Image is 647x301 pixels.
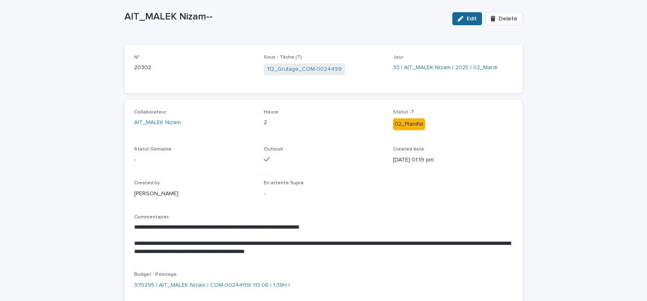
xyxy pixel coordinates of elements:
[134,190,254,198] p: [PERSON_NAME]
[452,12,482,25] button: Edit
[264,118,384,127] p: 2
[499,16,517,22] span: Delete
[134,110,166,115] span: Collaborateur
[264,147,283,152] span: Outlook
[134,63,254,72] p: 20302
[134,147,172,152] span: Statut Semaine
[393,156,513,164] p: [DATE] 01:19 pm
[134,215,169,220] span: Commentaires
[485,12,523,25] button: Delete
[124,11,446,23] p: AIT_MALEK Nizam--
[264,55,302,60] span: Sous - Tâche (T)
[393,55,403,60] span: Jour
[264,110,278,115] span: Heure
[393,110,414,115] span: Statut -T
[264,190,384,198] p: -
[134,281,290,290] a: 975295 | AIT_MALEK Nizam | COM-0024499| 113.06 | 1.38H |
[134,272,177,277] span: Budget - Pointage
[264,181,304,185] span: En attente Supra
[393,147,424,152] span: Created date
[393,118,425,130] div: 02_Planifié
[134,156,254,164] p: -
[467,16,477,22] span: Edit
[267,65,342,74] a: 112_Grutage_COM-0024499
[134,118,181,127] a: AIT_MALEK Nizam
[134,181,160,185] span: Created by
[393,63,497,72] a: 33 | AIT_MALEK Nizam | 2025 | 02_Mardi
[134,55,140,60] span: N°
